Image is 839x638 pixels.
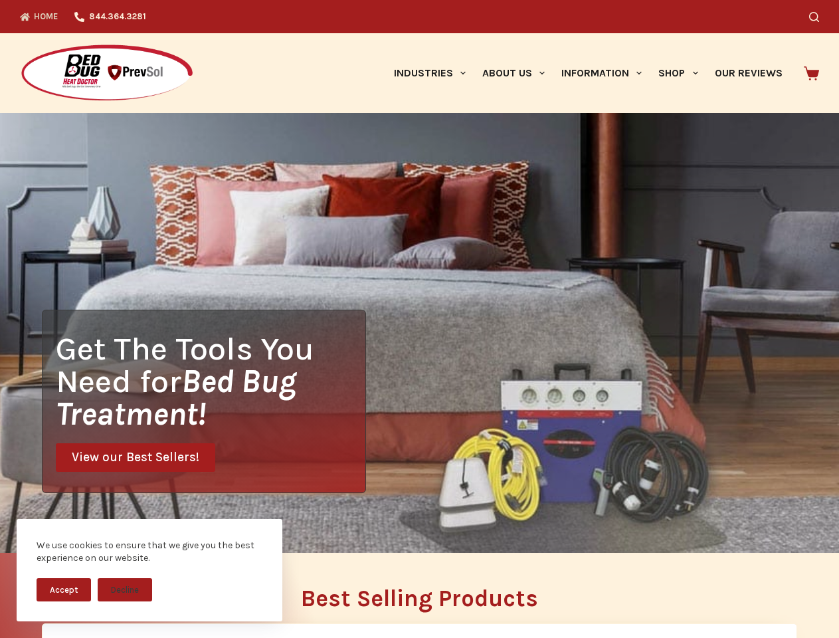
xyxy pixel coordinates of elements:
[37,578,91,601] button: Accept
[650,33,706,113] a: Shop
[56,443,215,472] a: View our Best Sellers!
[42,587,797,610] h2: Best Selling Products
[20,44,194,103] img: Prevsol/Bed Bug Heat Doctor
[553,33,650,113] a: Information
[56,332,365,430] h1: Get The Tools You Need for
[56,362,296,433] i: Bed Bug Treatment!
[385,33,791,113] nav: Primary
[37,539,262,565] div: We use cookies to ensure that we give you the best experience on our website.
[72,451,199,464] span: View our Best Sellers!
[98,578,152,601] button: Decline
[706,33,791,113] a: Our Reviews
[809,12,819,22] button: Search
[474,33,553,113] a: About Us
[385,33,474,113] a: Industries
